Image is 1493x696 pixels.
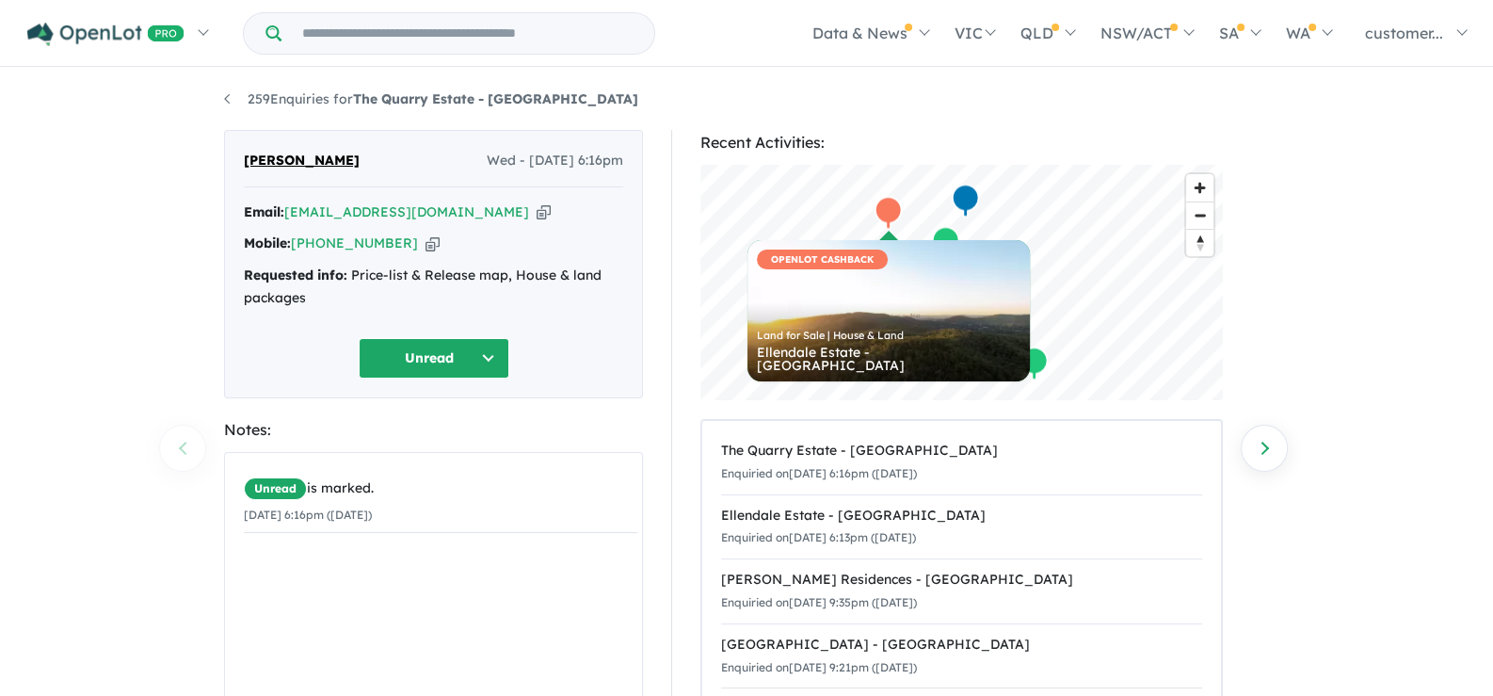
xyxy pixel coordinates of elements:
[224,417,643,443] div: Notes:
[757,331,1020,341] div: Land for Sale | House & Land
[487,150,623,172] span: Wed - [DATE] 6:16pm
[224,89,1269,111] nav: breadcrumb
[721,623,1202,689] a: [GEOGRAPHIC_DATA] - [GEOGRAPHIC_DATA]Enquiried on[DATE] 9:21pm ([DATE])
[244,267,347,283] strong: Requested info:
[244,477,307,500] span: Unread
[244,235,291,251] strong: Mobile:
[1365,24,1443,42] span: customer...
[875,196,903,231] div: Map marker
[700,130,1223,155] div: Recent Activities:
[359,338,509,379] button: Unread
[244,265,623,310] div: Price-list & Release map, House & land packages
[757,250,888,269] span: OPENLOT CASHBACK
[224,90,638,107] a: 259Enquiries forThe Quarry Estate - [GEOGRAPHIC_DATA]
[285,13,650,54] input: Try estate name, suburb, builder or developer
[721,558,1202,624] a: [PERSON_NAME] Residences - [GEOGRAPHIC_DATA]Enquiried on[DATE] 9:35pm ([DATE])
[747,240,1030,381] a: OPENLOT CASHBACK Land for Sale | House & Land Ellendale Estate - [GEOGRAPHIC_DATA]
[291,235,418,251] a: [PHONE_NUMBER]
[1186,174,1213,202] button: Zoom in
[721,430,1202,495] a: The Quarry Estate - [GEOGRAPHIC_DATA]Enquiried on[DATE] 6:16pm ([DATE])
[244,477,637,500] div: is marked.
[425,234,440,253] button: Copy
[721,530,916,544] small: Enquiried on [DATE] 6:13pm ([DATE])
[27,23,185,46] img: Openlot PRO Logo White
[1186,229,1213,256] button: Reset bearing to north
[284,203,529,220] a: [EMAIL_ADDRESS][DOMAIN_NAME]
[244,203,284,220] strong: Email:
[721,660,917,674] small: Enquiried on [DATE] 9:21pm ([DATE])
[1186,230,1213,256] span: Reset bearing to north
[537,202,551,222] button: Copy
[721,494,1202,560] a: Ellendale Estate - [GEOGRAPHIC_DATA]Enquiried on[DATE] 6:13pm ([DATE])
[721,595,917,609] small: Enquiried on [DATE] 9:35pm ([DATE])
[353,90,638,107] strong: The Quarry Estate - [GEOGRAPHIC_DATA]
[1020,347,1049,381] div: Map marker
[757,346,1020,372] div: Ellendale Estate - [GEOGRAPHIC_DATA]
[952,184,980,219] div: Map marker
[721,569,1202,591] div: [PERSON_NAME] Residences - [GEOGRAPHIC_DATA]
[932,226,960,261] div: Map marker
[244,508,372,522] small: [DATE] 6:16pm ([DATE])
[721,505,1202,527] div: Ellendale Estate - [GEOGRAPHIC_DATA]
[244,150,360,172] span: [PERSON_NAME]
[721,440,1202,462] div: The Quarry Estate - [GEOGRAPHIC_DATA]
[700,165,1223,400] canvas: Map
[1186,202,1213,229] button: Zoom out
[721,634,1202,656] div: [GEOGRAPHIC_DATA] - [GEOGRAPHIC_DATA]
[721,466,917,480] small: Enquiried on [DATE] 6:16pm ([DATE])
